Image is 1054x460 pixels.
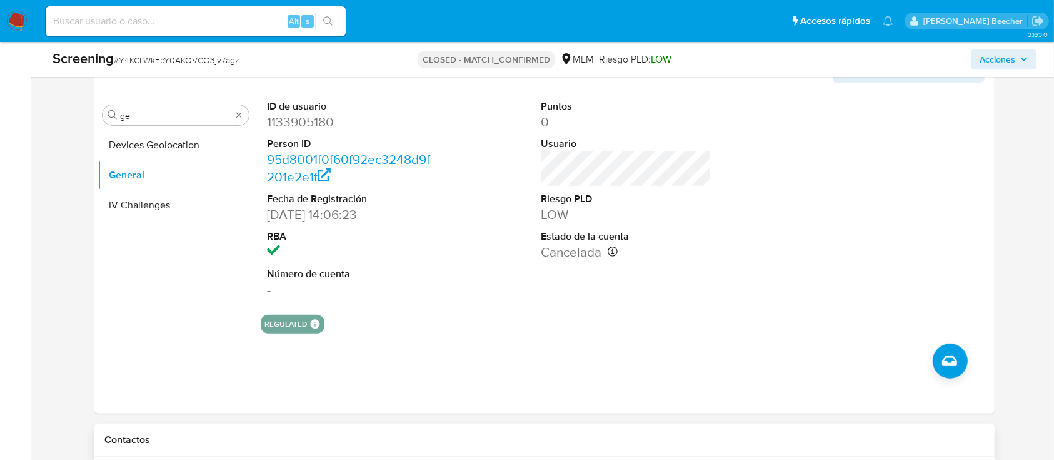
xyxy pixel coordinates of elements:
span: 3.163.0 [1028,29,1048,39]
a: Salir [1031,14,1045,28]
input: Buscar [120,110,231,121]
span: Acciones [980,49,1015,69]
button: General [98,160,254,190]
button: Buscar [108,110,118,120]
a: 95d8001f0f60f92ec3248d9f201e2e1f [267,150,430,186]
dd: 1133905180 [267,113,437,131]
span: s [306,15,309,27]
p: CLOSED - MATCH_CONFIRMED [418,51,555,68]
dd: LOW [541,206,711,223]
dt: Person ID [267,137,437,151]
button: IV Challenges [98,190,254,220]
dd: - [267,281,437,299]
span: LOW [651,52,671,66]
dt: Puntos [541,100,711,113]
dt: Usuario [541,137,711,151]
dt: Número de cuenta [267,267,437,281]
dt: RBA [267,230,437,243]
span: Accesos rápidos [800,14,870,28]
span: Riesgo PLD: [599,53,671,66]
dt: Fecha de Registración [267,192,437,206]
button: Borrar [234,110,244,120]
dt: Estado de la cuenta [541,230,711,243]
dt: ID de usuario [267,100,437,113]
p: camila.tresguerres@mercadolibre.com [923,15,1027,27]
h1: Contactos [104,434,985,446]
dd: 0 [541,113,711,131]
span: # Y4KCLWkEpY0AKOVCO3jv7agz [114,54,239,66]
dt: Riesgo PLD [541,192,711,206]
button: search-icon [315,13,341,30]
button: Devices Geolocation [98,130,254,160]
span: Alt [289,15,299,27]
dd: [DATE] 14:06:23 [267,206,437,223]
dd: Cancelada [541,243,711,261]
div: MLM [560,53,594,66]
input: Buscar usuario o caso... [46,13,346,29]
button: Acciones [971,49,1036,69]
a: Notificaciones [883,16,893,26]
b: Screening [53,48,114,68]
